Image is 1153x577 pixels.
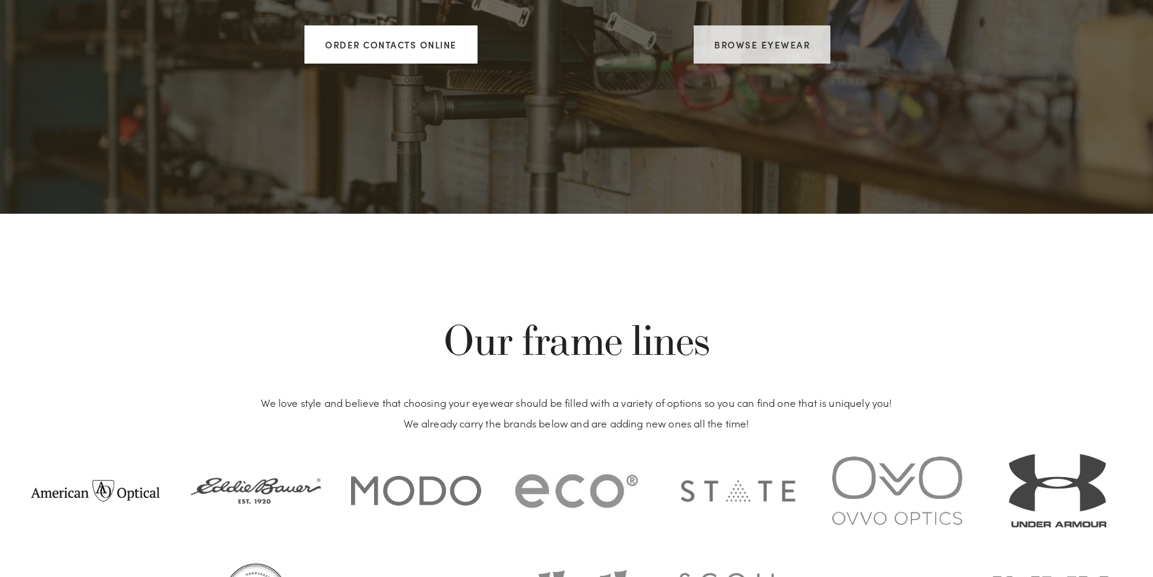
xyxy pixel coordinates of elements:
img: ovvo-frames.png [832,457,962,525]
img: state-logo.png [672,474,802,508]
img: eco.jpg [511,457,642,525]
img: eddie-bauer.png [191,478,321,504]
p: We love style and believe that choosing your eyewear should be filled with a variety of options s... [244,392,910,434]
img: modo-logo.png [351,476,481,506]
img: american-optical.png [30,478,160,504]
img: under-armour-logo-png-transparent.png [1009,454,1106,527]
a: Order Contacts Online [304,25,478,64]
h1: Our frame lines [244,315,910,364]
a: Browse Eyewear [694,25,830,64]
